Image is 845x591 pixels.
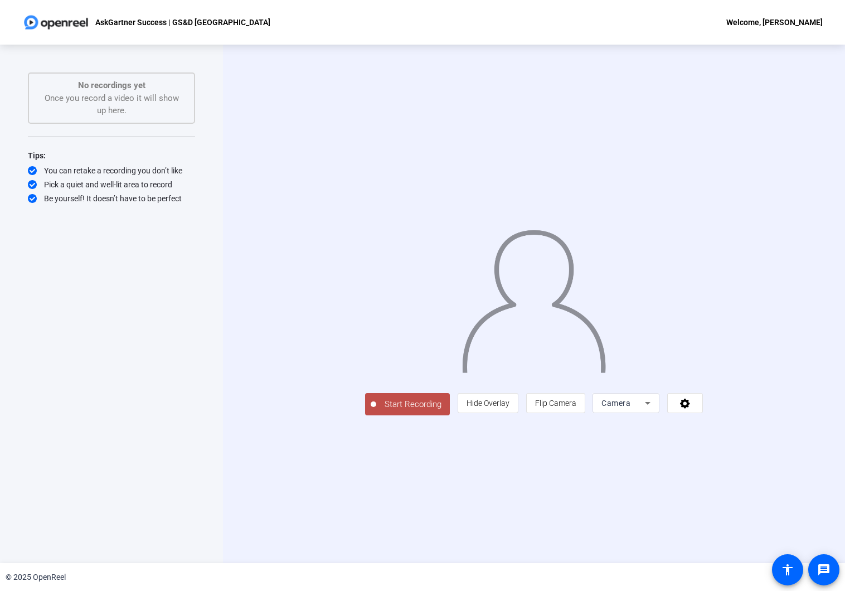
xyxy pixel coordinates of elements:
[28,149,195,162] div: Tips:
[28,193,195,204] div: Be yourself! It doesn’t have to be perfect
[526,393,585,413] button: Flip Camera
[461,221,607,373] img: overlay
[95,16,270,29] p: AskGartner Success | GS&D [GEOGRAPHIC_DATA]
[781,563,794,577] mat-icon: accessibility
[376,398,450,411] span: Start Recording
[40,79,183,92] p: No recordings yet
[365,393,450,415] button: Start Recording
[28,165,195,176] div: You can retake a recording you don’t like
[601,399,630,408] span: Camera
[458,393,518,413] button: Hide Overlay
[726,16,823,29] div: Welcome, [PERSON_NAME]
[40,79,183,117] div: Once you record a video it will show up here.
[22,11,90,33] img: OpenReel logo
[467,399,509,408] span: Hide Overlay
[28,179,195,190] div: Pick a quiet and well-lit area to record
[6,571,66,583] div: © 2025 OpenReel
[535,399,576,408] span: Flip Camera
[817,563,831,577] mat-icon: message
